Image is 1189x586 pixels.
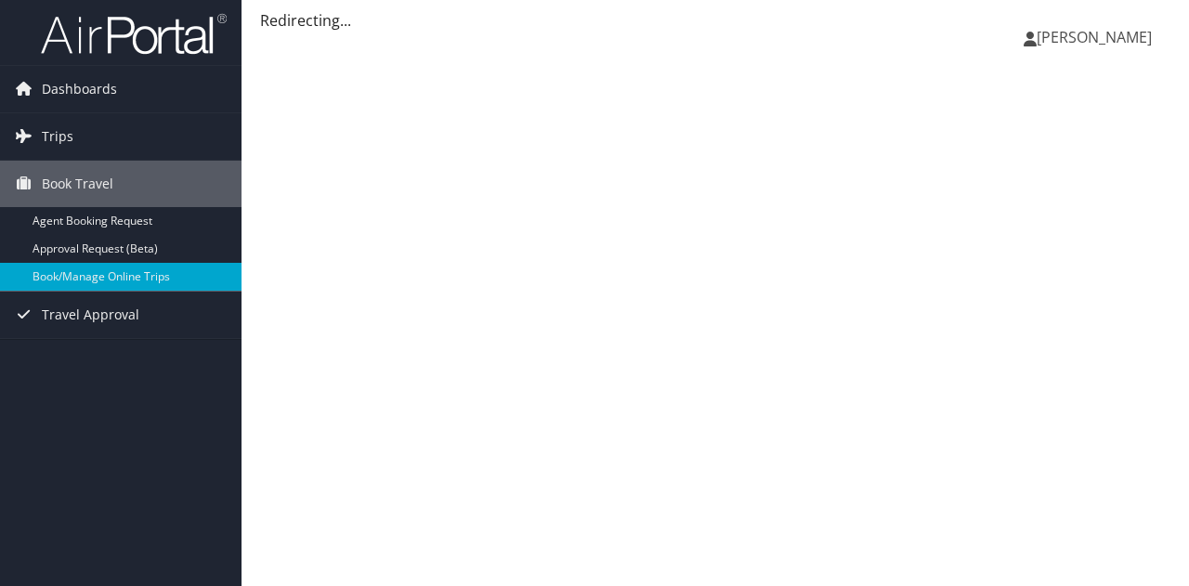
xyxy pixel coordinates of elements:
span: Dashboards [42,66,117,112]
span: Travel Approval [42,292,139,338]
div: Redirecting... [260,9,1170,32]
span: [PERSON_NAME] [1037,27,1152,47]
span: Trips [42,113,73,160]
img: airportal-logo.png [41,12,227,56]
span: Book Travel [42,161,113,207]
a: [PERSON_NAME] [1024,9,1170,65]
